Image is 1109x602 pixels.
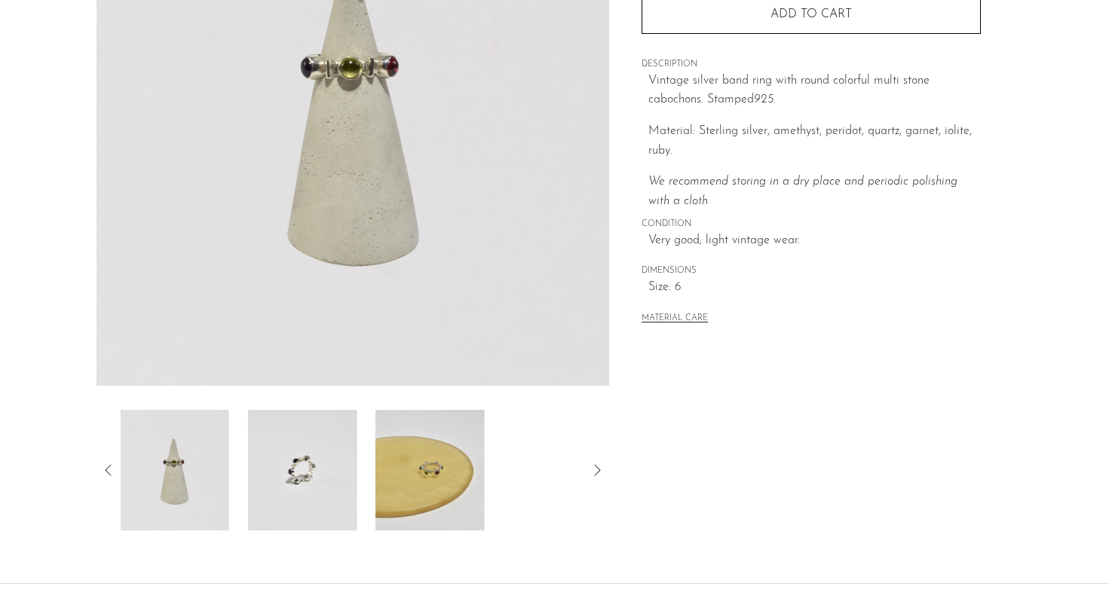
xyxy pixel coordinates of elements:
span: CONDITION [642,218,981,231]
button: MATERIAL CARE [642,313,708,325]
span: Size: 6 [648,278,981,298]
span: DIMENSIONS [642,264,981,278]
span: DESCRIPTION [642,58,981,72]
img: Colorful Stone Ring [375,410,484,530]
img: Colorful Stone Ring [120,410,229,530]
span: Very good; light vintage wear. [648,231,981,251]
img: Colorful Stone Ring [247,410,357,530]
p: Vintage silver band ring with round colorful multi stone cabochons. Stamped [648,72,981,110]
em: 925. [754,93,776,105]
i: We recommend storing in a dry place and periodic polishing with a cloth [648,176,957,207]
span: Add to cart [770,8,852,20]
p: Material: Sterling silver, amethyst, peridot, quartz, garnet, iolite, ruby. [648,122,981,160]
